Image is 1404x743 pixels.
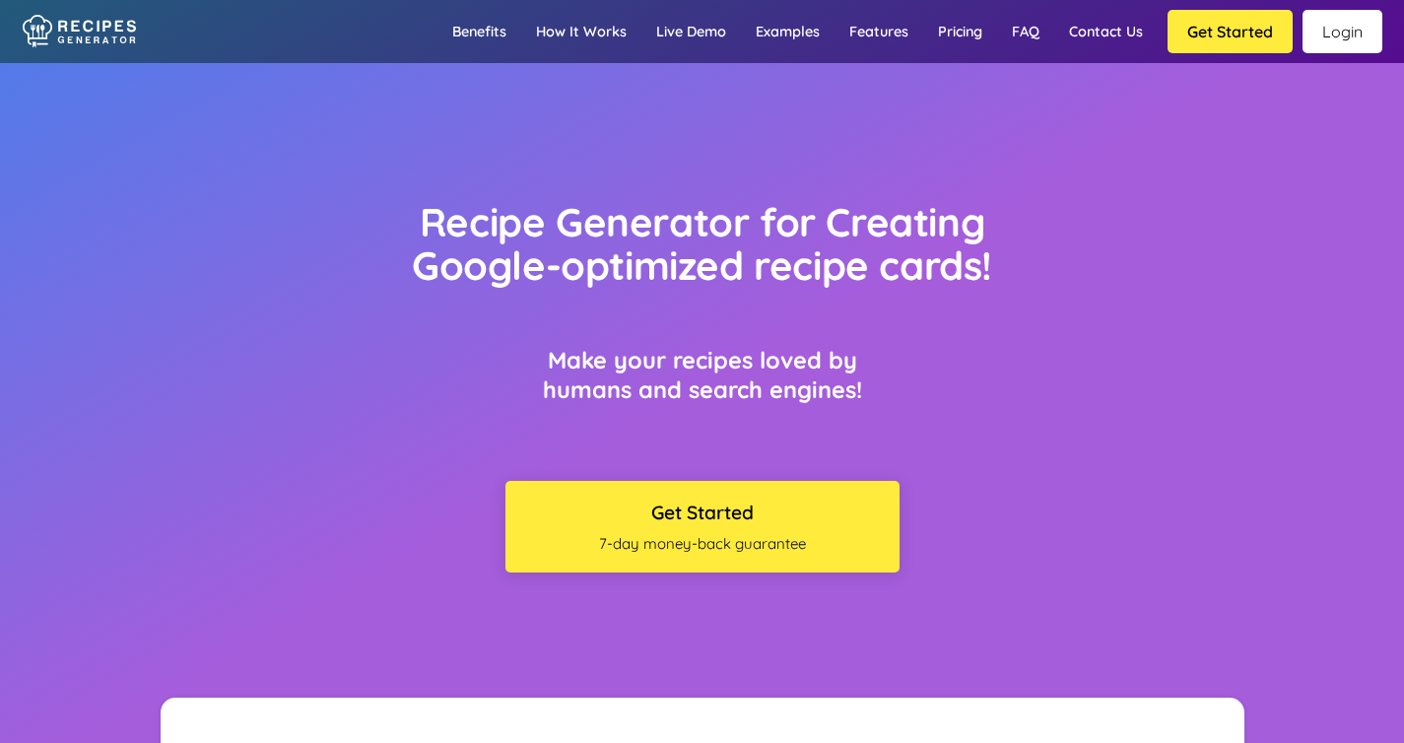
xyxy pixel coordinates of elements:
a: Contact us [1054,3,1158,60]
a: Live demo [641,3,741,60]
h1: Recipe Generator for Creating Google-optimized recipe cards! [370,201,1035,288]
a: How it works [521,3,641,60]
a: Features [835,3,923,60]
a: Login [1303,10,1382,53]
a: FAQ [997,3,1054,60]
a: Examples [741,3,835,60]
button: Get Started7-day money-back guarantee [505,481,900,573]
span: 7-day money-back guarantee [515,534,890,553]
button: Get Started [1168,10,1293,53]
h3: Make your recipes loved by humans and search engines! [505,345,900,404]
a: Pricing [923,3,997,60]
a: Benefits [437,3,521,60]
